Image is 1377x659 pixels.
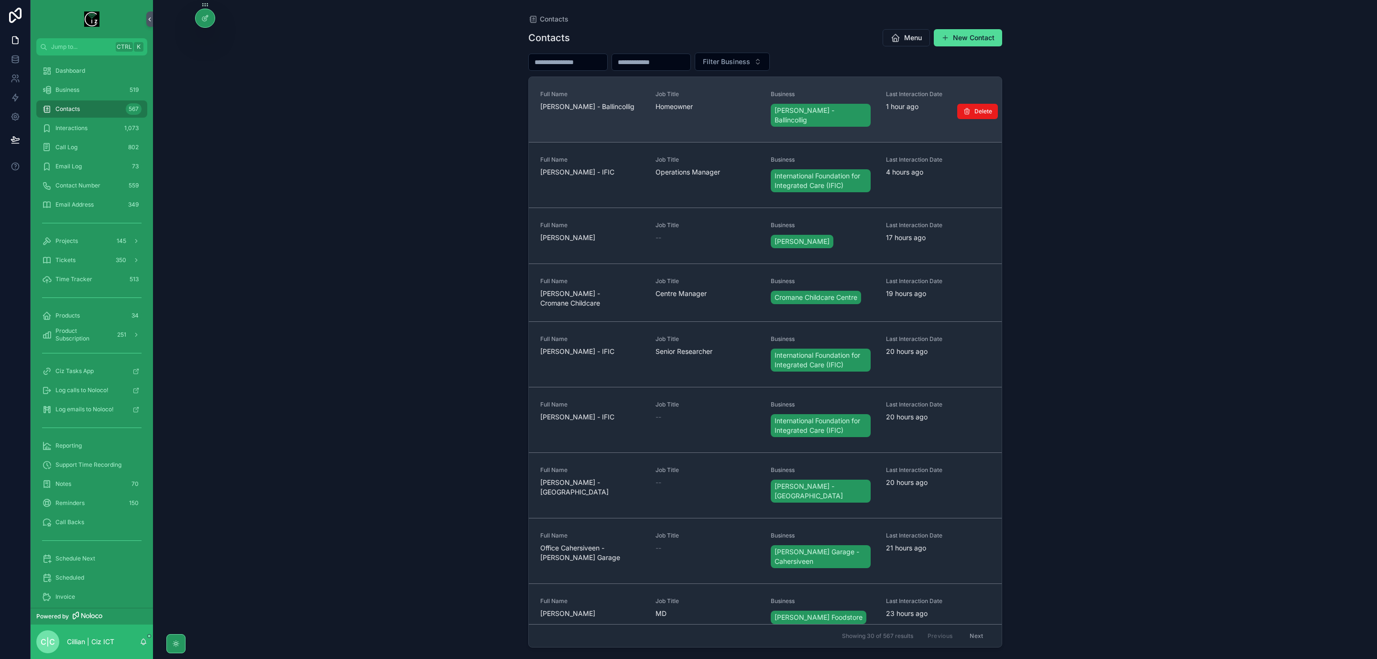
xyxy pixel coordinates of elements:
[126,180,142,191] div: 559
[886,335,990,343] span: Last Interaction Date
[67,637,114,647] p: Cillian | Ciz ICT
[540,167,644,177] span: [PERSON_NAME] - IFIC
[886,466,990,474] span: Last Interaction Date
[41,636,55,648] span: C|C
[656,277,759,285] span: Job Title
[36,81,147,99] a: Business519
[775,293,857,302] span: Cromane Childcare Centre
[528,31,570,44] h1: Contacts
[974,108,992,115] span: Delete
[55,143,77,151] span: Call Log
[656,466,759,474] span: Job Title
[129,161,142,172] div: 73
[886,277,990,285] span: Last Interaction Date
[540,401,644,408] span: Full Name
[529,452,1002,518] a: Full Name[PERSON_NAME] - [GEOGRAPHIC_DATA]Job Title--Business[PERSON_NAME] - [GEOGRAPHIC_DATA]Las...
[55,574,84,582] span: Scheduled
[656,221,759,229] span: Job Title
[771,221,874,229] span: Business
[55,67,85,75] span: Dashboard
[36,196,147,213] a: Email Address349
[842,632,913,640] span: Showing 30 of 567 results
[36,120,147,137] a: Interactions1,073
[656,233,661,242] span: --
[656,543,661,553] span: --
[55,442,82,450] span: Reporting
[771,235,833,248] a: [PERSON_NAME]
[36,437,147,454] a: Reporting
[55,163,82,170] span: Email Log
[55,555,95,562] span: Schedule Next
[55,480,71,488] span: Notes
[36,252,147,269] a: Tickets350
[36,139,147,156] a: Call Log802
[775,416,867,435] span: International Foundation for Integrated Care (IFIC)
[36,613,69,620] span: Powered by
[771,597,874,605] span: Business
[540,233,644,242] span: [PERSON_NAME]
[36,62,147,79] a: Dashboard
[886,347,928,356] p: 20 hours ago
[775,351,867,370] span: International Foundation for Integrated Care (IFIC)
[656,102,759,111] span: Homeowner
[934,29,1002,46] button: New Contact
[36,362,147,380] a: Ciz Tasks App
[540,412,644,422] span: [PERSON_NAME] - IFIC
[36,569,147,586] a: Scheduled
[540,277,644,285] span: Full Name
[55,499,85,507] span: Reminders
[771,277,874,285] span: Business
[55,367,94,375] span: Ciz Tasks App
[771,532,874,539] span: Business
[540,478,644,497] span: [PERSON_NAME] - [GEOGRAPHIC_DATA]
[51,43,112,51] span: Jump to...
[55,518,84,526] span: Call Backs
[886,412,928,422] p: 20 hours ago
[55,593,75,601] span: Invoice
[127,84,142,96] div: 519
[55,386,108,394] span: Log calls to Noloco!
[55,256,76,264] span: Tickets
[771,401,874,408] span: Business
[904,33,922,43] span: Menu
[771,480,871,503] a: [PERSON_NAME] - [GEOGRAPHIC_DATA]
[36,494,147,512] a: Reminders150
[775,482,867,501] span: [PERSON_NAME] - [GEOGRAPHIC_DATA]
[771,104,871,127] a: [PERSON_NAME] - Ballincollig
[55,201,94,209] span: Email Address
[775,613,863,622] span: [PERSON_NAME] Foodstore
[771,90,874,98] span: Business
[36,100,147,118] a: Contacts567
[775,547,867,566] span: [PERSON_NAME] Garage - Cahersiveen
[656,347,759,356] span: Senior Researcher
[775,237,830,246] span: [PERSON_NAME]
[883,29,930,46] button: Menu
[656,478,661,487] span: --
[540,102,644,111] span: [PERSON_NAME] - Ballincollig
[55,105,80,113] span: Contacts
[529,142,1002,208] a: Full Name[PERSON_NAME] - IFICJob TitleOperations ManagerBusinessInternational Foundation for Inte...
[55,237,78,245] span: Projects
[55,406,113,413] span: Log emails to Noloco!
[121,122,142,134] div: 1,073
[886,102,918,111] p: 1 hour ago
[886,221,990,229] span: Last Interaction Date
[36,588,147,605] a: Invoice
[36,475,147,493] a: Notes70
[886,532,990,539] span: Last Interaction Date
[695,53,770,71] button: Select Button
[125,142,142,153] div: 802
[125,199,142,210] div: 349
[540,14,568,24] span: Contacts
[55,461,121,469] span: Support Time Recording
[540,532,644,539] span: Full Name
[886,597,990,605] span: Last Interaction Date
[656,156,759,164] span: Job Title
[36,307,147,324] a: Products34
[36,514,147,531] a: Call Backs
[771,611,866,624] a: [PERSON_NAME] Foodstore
[116,42,133,52] span: Ctrl
[135,43,142,51] span: K
[540,466,644,474] span: Full Name
[31,55,153,608] div: scrollable content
